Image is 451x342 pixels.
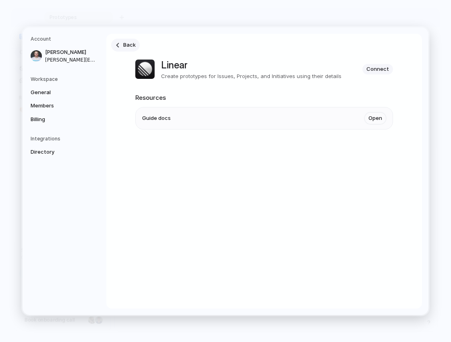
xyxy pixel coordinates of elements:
[31,88,82,96] span: General
[362,64,393,74] button: Connect
[31,35,98,43] h5: Account
[31,75,98,82] h5: Workspace
[142,114,171,122] span: Guide docs
[31,102,82,110] span: Members
[28,99,98,112] a: Members
[111,39,140,52] a: Back
[28,46,98,66] a: [PERSON_NAME][PERSON_NAME][EMAIL_ADDRESS][DOMAIN_NAME]
[123,41,136,49] span: Back
[161,72,341,80] p: Create prototypes for Issues, Projects, and Initiatives using their details
[31,115,82,123] span: Billing
[31,148,82,156] span: Directory
[364,112,386,124] a: Open
[366,65,389,73] span: Connect
[45,56,97,63] span: [PERSON_NAME][EMAIL_ADDRESS][DOMAIN_NAME]
[28,113,98,126] a: Billing
[28,146,98,159] a: Directory
[28,86,98,99] a: General
[161,58,341,72] h1: Linear
[31,135,98,142] h5: Integrations
[135,93,393,102] h2: Resources
[45,48,97,56] span: [PERSON_NAME]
